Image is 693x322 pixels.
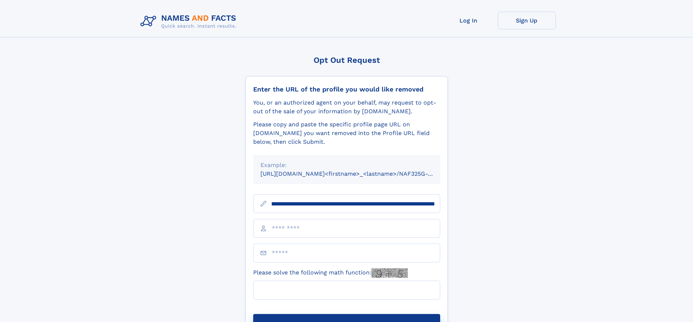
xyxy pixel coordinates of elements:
[260,170,454,177] small: [URL][DOMAIN_NAME]<firstname>_<lastname>/NAF325G-xxxxxxxx
[138,12,242,31] img: Logo Names and Facts
[253,120,440,146] div: Please copy and paste the specific profile page URL on [DOMAIN_NAME] you want removed into the Pr...
[246,56,448,65] div: Opt Out Request
[439,12,498,29] a: Log In
[253,85,440,93] div: Enter the URL of the profile you would like removed
[498,12,556,29] a: Sign Up
[260,161,433,170] div: Example:
[253,268,408,278] label: Please solve the following math function:
[253,98,440,116] div: You, or an authorized agent on your behalf, may request to opt-out of the sale of your informatio...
